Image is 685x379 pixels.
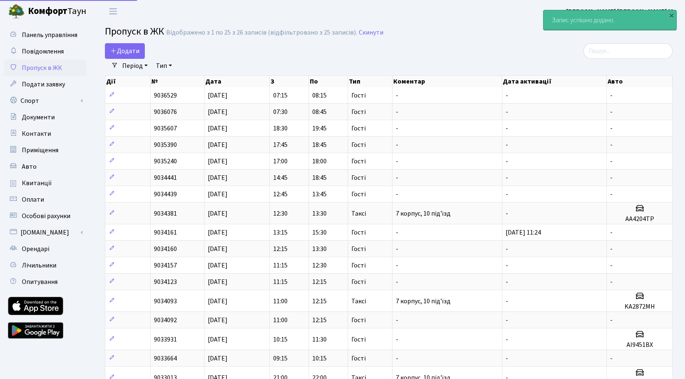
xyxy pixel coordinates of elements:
span: - [506,335,508,344]
span: 08:45 [312,107,327,116]
span: Гості [351,125,366,132]
a: Опитування [4,274,86,290]
span: 19:45 [312,124,327,133]
a: Квитанції [4,175,86,191]
span: [DATE] [208,244,228,253]
span: Панель управління [22,30,77,40]
a: Авто [4,158,86,175]
div: × [667,11,676,19]
div: Відображено з 1 по 25 з 26 записів (відфільтровано з 25 записів). [166,29,357,37]
span: [DATE] [208,173,228,182]
span: Гості [351,262,366,269]
span: Таун [28,5,86,19]
span: - [506,107,508,116]
input: Пошук... [583,43,673,59]
span: 13:30 [312,209,327,218]
span: - [396,277,398,286]
span: Квитанції [22,179,52,188]
span: - [396,190,398,199]
span: 12:15 [312,297,327,306]
span: - [610,277,613,286]
span: - [610,354,613,363]
span: 9034160 [154,244,177,253]
span: - [396,335,398,344]
h5: АІ9451ВХ [610,341,669,349]
span: 7 корпус, 10 під'їзд [396,297,450,306]
span: Гості [351,158,366,165]
span: - [396,316,398,325]
span: - [396,354,398,363]
th: Коментар [392,76,502,87]
span: 11:30 [312,335,327,344]
span: [DATE] [208,354,228,363]
span: Гості [351,279,366,285]
span: Опитування [22,277,58,286]
span: Документи [22,113,55,122]
span: 9035607 [154,124,177,133]
span: Гості [351,142,366,148]
span: 9034157 [154,261,177,270]
span: - [506,190,508,199]
a: Спорт [4,93,86,109]
span: - [506,277,508,286]
span: [DATE] [208,157,228,166]
span: 13:30 [312,244,327,253]
th: Авто [607,76,673,87]
span: - [610,173,613,182]
span: - [396,228,398,237]
a: [DOMAIN_NAME] [4,224,86,241]
span: - [506,244,508,253]
span: - [610,140,613,149]
span: [DATE] [208,140,228,149]
span: - [506,173,508,182]
span: [DATE] [208,190,228,199]
h5: AA4204TP [610,215,669,223]
span: 9034161 [154,228,177,237]
span: - [396,91,398,100]
span: 9033931 [154,335,177,344]
span: Таксі [351,210,366,217]
a: Особові рахунки [4,208,86,224]
span: [DATE] 11:24 [506,228,541,237]
span: Особові рахунки [22,212,70,221]
span: - [506,316,508,325]
span: [DATE] [208,335,228,344]
span: 9034381 [154,209,177,218]
span: - [610,157,613,166]
span: 12:45 [273,190,288,199]
span: 12:30 [273,209,288,218]
span: 18:45 [312,140,327,149]
span: - [506,91,508,100]
span: - [506,124,508,133]
span: [DATE] [208,297,228,306]
h5: KA2872MH [610,303,669,311]
span: Орендарі [22,244,49,253]
a: Тип [153,59,175,73]
span: - [610,190,613,199]
span: 07:30 [273,107,288,116]
span: [DATE] [208,228,228,237]
button: Переключити навігацію [103,5,123,18]
span: 9034441 [154,173,177,182]
a: Документи [4,109,86,126]
span: 9036529 [154,91,177,100]
span: Пропуск в ЖК [22,63,62,72]
span: - [396,140,398,149]
span: - [396,261,398,270]
a: Повідомлення [4,43,86,60]
span: 9034123 [154,277,177,286]
span: Контакти [22,129,51,138]
span: 10:15 [273,335,288,344]
span: 12:15 [312,277,327,286]
b: [PERSON_NAME] [PERSON_NAME] М. [566,7,675,16]
b: Комфорт [28,5,67,18]
th: Дата активації [502,76,607,87]
th: № [151,76,204,87]
span: - [396,244,398,253]
span: - [506,297,508,306]
th: По [309,76,348,87]
span: Гості [351,191,366,198]
span: [DATE] [208,261,228,270]
div: Запис успішно додано. [543,10,676,30]
span: Повідомлення [22,47,64,56]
